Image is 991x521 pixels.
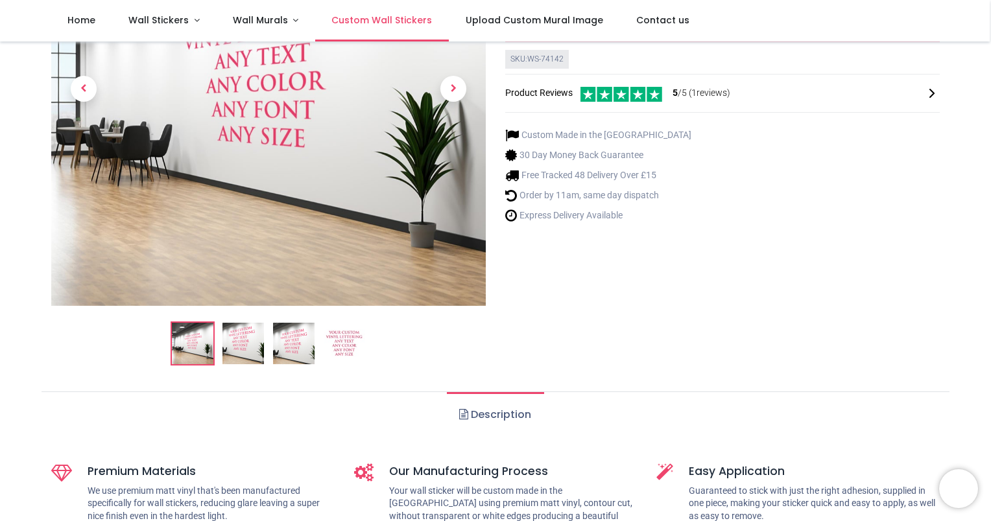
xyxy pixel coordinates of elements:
h5: Easy Application [689,463,940,480]
span: Wall Stickers [128,14,189,27]
li: Order by 11am, same day dispatch [505,189,691,202]
span: /5 ( 1 reviews) [673,87,730,100]
li: Express Delivery Available [505,209,691,222]
span: 5 [673,87,678,98]
li: Free Tracked 48 Delivery Over £15 [505,168,691,182]
a: Description [447,392,543,437]
span: Next [440,76,466,102]
span: Custom Wall Stickers [331,14,432,27]
iframe: Brevo live chat [939,469,978,508]
li: Custom Made in the [GEOGRAPHIC_DATA] [505,128,691,142]
img: WS-74142-04 [324,323,365,364]
span: Previous [71,76,97,102]
h5: Our Manufacturing Process [389,463,638,480]
span: Upload Custom Mural Image [466,14,603,27]
span: Contact us [636,14,689,27]
img: WS-74142-02 [222,323,264,364]
img: WS-74142-03 [273,323,315,364]
li: 30 Day Money Back Guarantee [505,148,691,162]
span: Home [67,14,95,27]
h5: Premium Materials [88,463,335,480]
div: Product Reviews [505,85,940,102]
div: SKU: WS-74142 [505,50,569,69]
img: Custom Wall Sticker Quote Any Text & Colour - Vinyl Lettering [172,323,213,364]
span: Wall Murals [233,14,288,27]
